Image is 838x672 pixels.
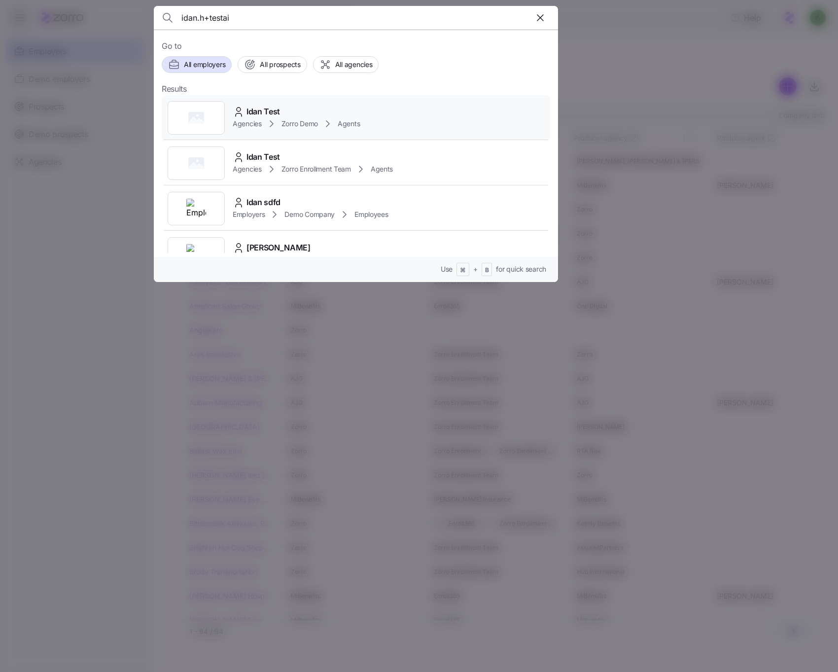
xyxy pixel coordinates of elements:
[246,151,280,163] span: Idan Test
[485,266,489,275] span: B
[354,210,388,219] span: Employees
[281,119,318,129] span: Zorro Demo
[284,210,335,219] span: Demo Company
[338,119,360,129] span: Agents
[233,210,265,219] span: Employers
[233,164,262,174] span: Agencies
[441,264,453,274] span: Use
[184,60,225,70] span: All employers
[496,264,546,274] span: for quick search
[233,119,262,129] span: Agencies
[281,164,351,174] span: Zorro Enrollment Team
[186,199,206,218] img: Employer logo
[162,56,232,73] button: All employers
[473,264,478,274] span: +
[260,60,300,70] span: All prospects
[162,83,187,95] span: Results
[246,196,280,209] span: Idan sdfd
[186,244,206,264] img: Employer logo
[246,106,280,118] span: Idan Test
[238,56,307,73] button: All prospects
[335,60,373,70] span: All agencies
[246,242,311,254] span: [PERSON_NAME]
[162,40,550,52] span: Go to
[371,164,393,174] span: Agents
[313,56,379,73] button: All agencies
[460,266,466,275] span: ⌘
